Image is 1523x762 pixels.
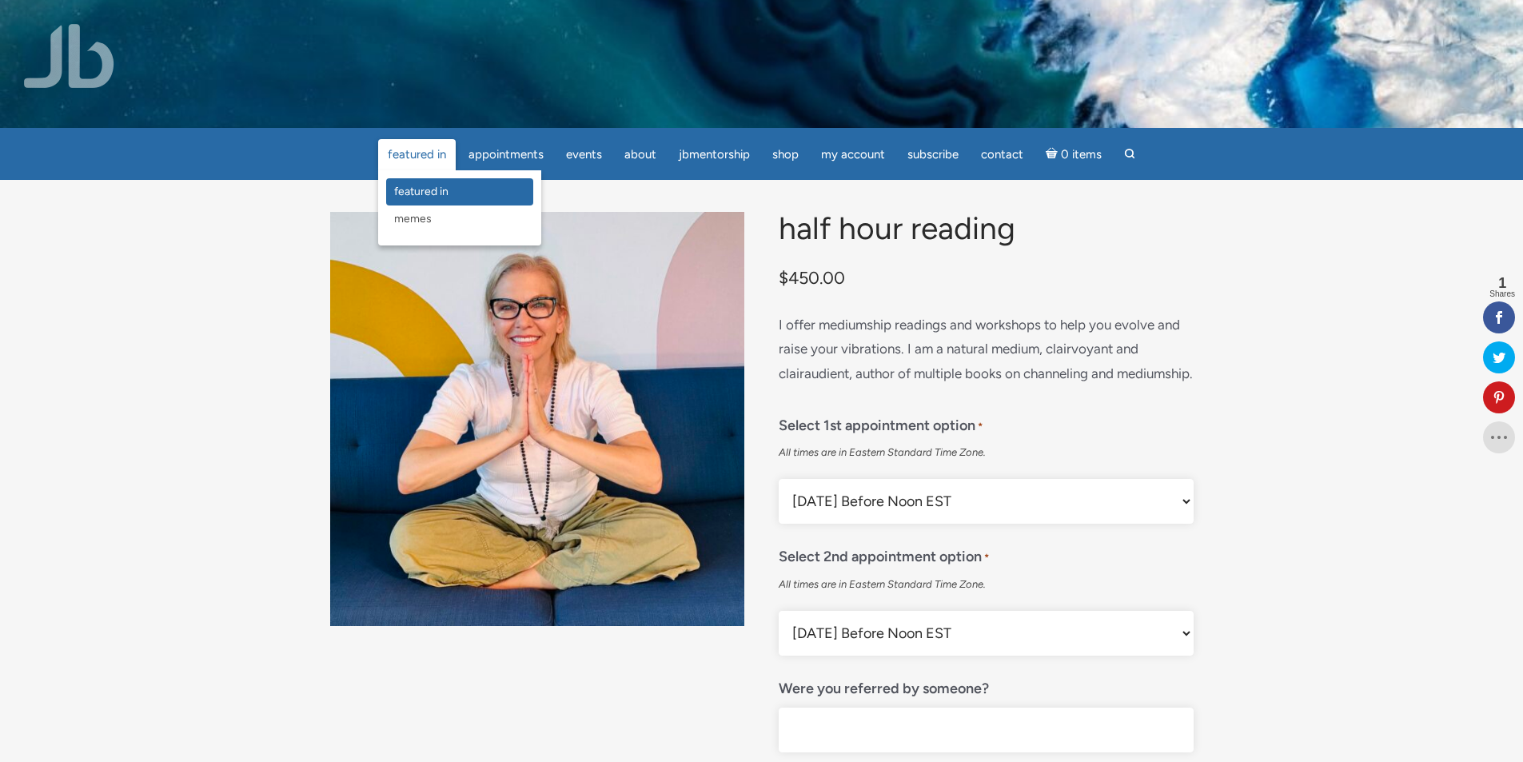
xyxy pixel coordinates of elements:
a: featured in [386,178,533,205]
span: Shop [772,147,799,162]
a: Contact [971,139,1033,170]
span: 1 [1489,276,1515,290]
a: Memes [386,205,533,233]
bdi: 450.00 [779,267,845,288]
a: Cart0 items [1036,138,1111,170]
span: featured in [388,147,446,162]
span: Contact [981,147,1023,162]
span: $ [779,267,788,288]
p: I offer mediumship readings and workshops to help you evolve and raise your vibrations. I am a na... [779,313,1193,386]
a: Events [556,139,612,170]
a: Subscribe [898,139,968,170]
span: My Account [821,147,885,162]
span: 0 items [1061,149,1102,161]
i: Cart [1046,147,1061,162]
div: All times are in Eastern Standard Time Zone. [779,577,1193,592]
a: About [615,139,666,170]
label: Select 1st appointment option [779,405,983,440]
a: Shop [763,139,808,170]
img: Half Hour Reading [330,212,744,626]
label: Were you referred by someone? [779,668,989,701]
a: featured in [378,139,456,170]
img: Jamie Butler. The Everyday Medium [24,24,114,88]
a: JBMentorship [669,139,760,170]
label: Select 2nd appointment option [779,537,989,571]
span: featured in [394,185,449,198]
span: Appointments [468,147,544,162]
a: Appointments [459,139,553,170]
span: Shares [1489,290,1515,298]
span: JBMentorship [679,147,750,162]
span: Events [566,147,602,162]
div: All times are in Eastern Standard Time Zone. [779,445,1193,460]
a: My Account [811,139,895,170]
span: Subscribe [907,147,959,162]
span: Memes [394,212,432,225]
h1: Half Hour Reading [779,212,1193,246]
span: About [624,147,656,162]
